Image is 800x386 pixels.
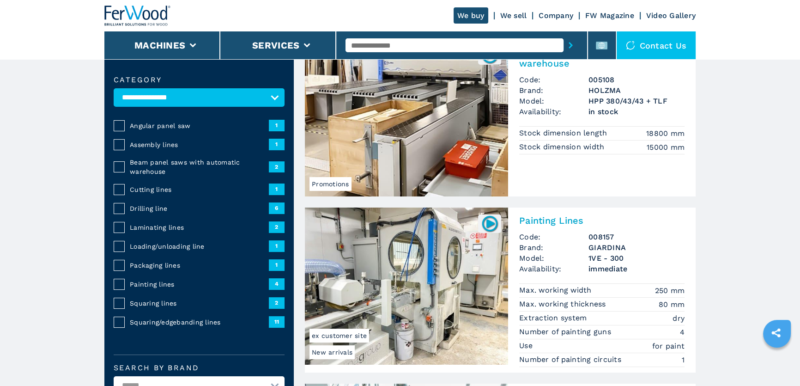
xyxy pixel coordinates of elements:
[454,7,488,24] a: We buy
[761,344,793,379] iframe: Chat
[588,232,685,242] h3: 008157
[269,240,285,251] span: 1
[519,327,613,337] p: Number of painting guns
[519,341,535,351] p: Use
[269,202,285,214] span: 6
[305,39,696,196] a: Beam panel saws with automatic warehouse HOLZMA HPP 380/43/43 + TLFPromotions005108Beam panel saw...
[647,142,685,153] em: 15000 mm
[130,261,269,270] span: Packaging lines
[309,329,369,343] span: ex customer site
[655,285,685,296] em: 250 mm
[130,318,269,327] span: Squaring/edgebanding lines
[269,297,285,308] span: 2
[114,364,285,372] label: Search by brand
[519,128,610,138] p: Stock dimension length
[646,11,696,20] a: Video Gallery
[269,259,285,270] span: 1
[519,313,589,323] p: Extraction system
[309,177,352,191] span: Promotions
[626,41,635,50] img: Contact us
[130,280,269,289] span: Painting lines
[130,204,269,213] span: Drilling line
[500,11,527,20] a: We sell
[673,313,685,324] em: dry
[585,11,634,20] a: FW Magazine
[588,106,685,117] span: in stock
[305,208,696,373] a: Painting Lines GIARDINA 1VE - 300New arrivalsex customer site008157Painting LinesCode:008157Brand...
[252,40,299,51] button: Services
[130,223,269,232] span: Laminating lines
[519,263,588,274] span: Availability:
[588,253,685,263] h3: 1VE - 300
[114,76,285,84] label: Category
[269,221,285,233] span: 2
[519,253,588,263] span: Model:
[519,142,607,152] p: Stock dimension width
[519,106,588,117] span: Availability:
[519,299,608,309] p: Max. working thickness
[104,6,171,26] img: Ferwood
[130,185,269,194] span: Cutting lines
[269,184,285,195] span: 1
[519,242,588,253] span: Brand:
[269,161,285,172] span: 2
[646,128,685,139] em: 18800 mm
[481,214,499,233] img: 008157
[519,215,685,226] h2: Painting Lines
[309,345,355,359] span: New arrivals
[539,11,573,20] a: Company
[305,39,508,196] img: Beam panel saws with automatic warehouse HOLZMA HPP 380/43/43 + TLF
[519,285,594,295] p: Max. working width
[588,85,685,96] h3: HOLZMA
[652,341,685,351] em: for paint
[588,74,685,85] h3: 005108
[519,355,624,365] p: Number of painting circuits
[659,299,685,310] em: 80 mm
[269,120,285,131] span: 1
[130,242,269,251] span: Loading/unloading line
[305,208,508,365] img: Painting Lines GIARDINA 1VE - 300
[519,74,588,85] span: Code:
[130,299,269,308] span: Squaring lines
[269,139,285,150] span: 1
[680,327,685,337] em: 4
[764,321,788,344] a: sharethis
[564,35,578,56] button: submit-button
[130,121,269,130] span: Angular panel saw
[134,40,185,51] button: Machines
[588,96,685,106] h3: HPP 380/43/43 + TLF
[269,316,285,327] span: 11
[682,355,685,365] em: 1
[519,96,588,106] span: Model:
[269,278,285,289] span: 4
[588,242,685,253] h3: GIARDINA
[519,85,588,96] span: Brand:
[130,140,269,149] span: Assembly lines
[519,232,588,242] span: Code:
[130,158,269,176] span: Beam panel saws with automatic warehouse
[588,263,685,274] span: immediate
[617,31,696,59] div: Contact us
